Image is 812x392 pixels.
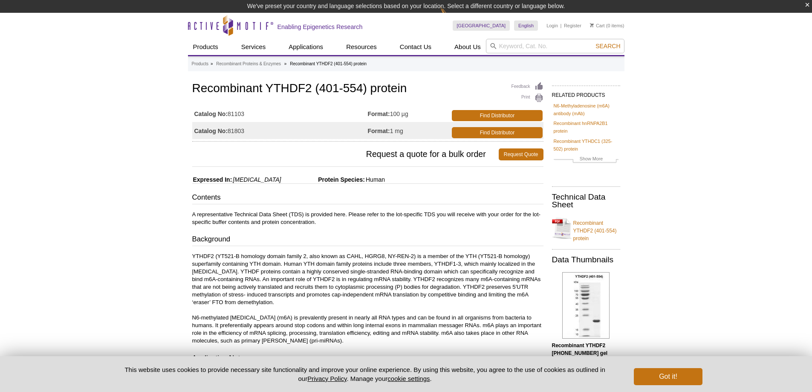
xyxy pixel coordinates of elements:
[449,39,486,55] a: About Us
[595,43,620,49] span: Search
[387,375,430,382] button: cookie settings
[552,214,620,242] a: Recombinant YTHDF2 (401-554) protein
[554,119,618,135] a: Recombinant hnRNPA2B1 protein
[511,82,543,91] a: Feedback
[561,20,562,31] li: |
[192,234,543,246] h3: Background
[552,256,620,264] h2: Data Thumbnails
[486,39,624,53] input: Keyword, Cat. No.
[514,20,538,31] a: English
[562,272,610,339] img: Recombinant YTHDF2 (401-554) SDS PAGE gel
[634,368,702,385] button: Got it!
[341,39,382,55] a: Resources
[554,155,618,165] a: Show More
[590,23,605,29] a: Cart
[440,6,463,26] img: Change Here
[236,39,271,55] a: Services
[192,148,499,160] span: Request a quote for a bulk order
[211,61,213,66] li: »
[552,342,620,372] p: (Click to enlarge and view details)
[192,353,543,365] h3: Application Notes
[593,42,623,50] button: Search
[511,93,543,103] a: Print
[368,105,451,122] td: 100 µg
[552,343,608,356] b: Recombinant YTHDF2 [PHONE_NUMBER] gel
[554,102,618,117] a: N6-Methyladenosine (m6A) antibody (mAb)
[110,365,620,383] p: This website uses cookies to provide necessary site functionality and improve your online experie...
[192,82,543,96] h1: Recombinant YTHDF2 (401-554) protein
[564,23,581,29] a: Register
[590,23,594,27] img: Your Cart
[552,193,620,209] h2: Technical Data Sheet
[192,60,208,68] a: Products
[216,60,281,68] a: Recombinant Proteins & Enzymes
[192,122,368,139] td: 81803
[546,23,558,29] a: Login
[368,127,390,135] strong: Format:
[590,20,624,31] li: (0 items)
[277,23,363,31] h2: Enabling Epigenetics Research
[552,85,620,101] h2: RELATED PRODUCTS
[368,122,451,139] td: 1 mg
[283,176,365,183] span: Protein Species:
[453,20,510,31] a: [GEOGRAPHIC_DATA]
[188,39,223,55] a: Products
[395,39,436,55] a: Contact Us
[192,253,543,345] p: YTHDF2 (YT521-B homology domain family 2, also known as CAHL, HGRG8, NY-REN-2) is a member of the...
[554,137,618,153] a: Recombinant YTHDC1 (325-502) protein
[233,176,281,183] i: [MEDICAL_DATA]
[194,110,228,118] strong: Catalog No:
[192,192,543,204] h3: Contents
[365,176,385,183] span: Human
[307,375,347,382] a: Privacy Policy
[499,148,543,160] a: Request Quote
[194,127,228,135] strong: Catalog No:
[192,211,543,226] p: A representative Technical Data Sheet (TDS) is provided here. Please refer to the lot-specific TD...
[284,61,287,66] li: »
[452,127,542,138] a: Find Distributor
[192,105,368,122] td: 81103
[283,39,328,55] a: Applications
[368,110,390,118] strong: Format:
[192,176,232,183] span: Expressed In:
[290,61,367,66] li: Recombinant YTHDF2 (401-554) protein
[452,110,542,121] a: Find Distributor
